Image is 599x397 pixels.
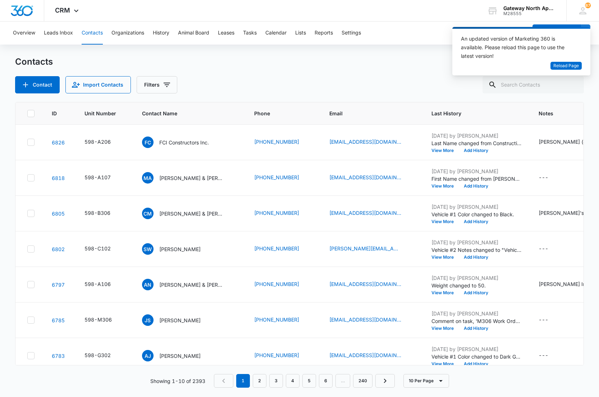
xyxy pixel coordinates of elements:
button: Settings [342,22,361,45]
button: Add History [459,362,493,366]
p: Showing 1-10 of 2393 [150,377,205,385]
div: Notes - - Select to Edit Field [539,245,561,253]
a: [EMAIL_ADDRESS][DOMAIN_NAME] [329,351,401,359]
button: Contacts [82,22,103,45]
div: Phone - 3072867803 - Select to Edit Field [254,351,312,360]
span: Last History [431,110,511,117]
div: account id [503,11,556,16]
p: [PERSON_NAME] & [PERSON_NAME] [159,210,224,217]
span: Email [329,110,404,117]
div: Unit Number - 598-B306 - Select to Edit Field [84,209,123,218]
div: 598-B306 [84,209,110,217]
button: View More [431,255,459,259]
span: Reload Page [553,63,579,69]
a: Navigate to contact details page for Jermaine Shields [52,317,65,323]
div: Contact Name - Caron Mershon & Kyle Mershon - Select to Edit Field [142,208,237,219]
div: Email - pstokke@fciol.com - Select to Edit Field [329,138,414,147]
div: Contact Name - Samantha Watkinson - Select to Edit Field [142,243,214,255]
button: View More [431,291,459,295]
div: Phone - 7207080895 - Select to Edit Field [254,209,312,218]
div: account name [503,5,556,11]
a: Navigate to contact details page for Aliyah Nguyen & Jacob Enriquez [52,282,65,288]
div: Email - sam.watkinson303@gmail.com - Select to Edit Field [329,245,414,253]
a: [EMAIL_ADDRESS][DOMAIN_NAME] [329,280,401,288]
span: CRM [55,6,70,14]
div: --- [539,174,548,182]
div: Contact Name - Amanda Jones - Select to Edit Field [142,350,214,361]
div: An updated version of Marketing 360 is available. Please reload this page to use the latest version! [461,34,573,60]
button: Organizations [111,22,144,45]
span: ID [52,110,57,117]
a: [PHONE_NUMBER] [254,138,299,146]
button: Import Contacts [65,76,131,93]
button: Calendar [265,22,287,45]
a: [PHONE_NUMBER] [254,316,299,323]
button: Tasks [243,22,257,45]
div: [PERSON_NAME]'s Info: [539,209,596,217]
div: --- [539,351,548,360]
span: SW [142,243,154,255]
div: Unit Number - 598-M306 - Select to Edit Field [84,316,125,324]
div: 598-A206 [84,138,111,146]
a: [PHONE_NUMBER] [254,245,299,252]
p: [DATE] by [PERSON_NAME] [431,310,521,317]
div: --- [539,245,548,253]
p: [DATE] by [PERSON_NAME] [431,239,521,246]
a: Page 5 [302,374,316,388]
a: [PHONE_NUMBER] [254,209,299,217]
div: Contact Name - Jermaine Shields - Select to Edit Field [142,314,214,326]
span: AJ [142,350,154,361]
button: View More [431,362,459,366]
div: Phone - 7209348193 - Select to Edit Field [254,174,312,182]
div: Unit Number - 598-A106 - Select to Edit Field [84,280,124,289]
p: [DATE] by [PERSON_NAME] [431,167,521,175]
p: [DATE] by [PERSON_NAME] [431,203,521,211]
button: Add History [459,220,493,224]
div: Notes - - Select to Edit Field [539,316,561,324]
p: FCI Constructors Inc. [159,139,209,146]
nav: Pagination [214,374,395,388]
button: Lists [295,22,306,45]
p: [DATE] by [PERSON_NAME] [431,345,521,353]
span: Phone [254,110,302,117]
div: Phone - 7203945945 - Select to Edit Field [254,280,312,289]
button: Add History [459,255,493,259]
span: Unit Number [84,110,125,117]
div: 598-C102 [84,245,111,252]
div: 598-M306 [84,316,112,323]
div: Contact Name - Martin Avina Mendez & Bryanna K.Ortiz - Select to Edit Field [142,172,237,184]
em: 1 [236,374,250,388]
div: Unit Number - 598-A107 - Select to Edit Field [84,174,124,182]
span: JS [142,314,154,326]
p: Vehicle #2 Notes changed to "Vehicle #3 Subaru Outback Red " [431,246,521,254]
div: Unit Number - 598-A206 - Select to Edit Field [84,138,124,147]
button: 10 Per Page [403,374,449,388]
div: Notes - - Select to Edit Field [539,351,561,360]
p: Last Name changed from Construction Inc. to Constructors Inc.. [431,139,521,147]
a: Page 3 [269,374,283,388]
button: View More [431,326,459,331]
div: 598-A106 [84,280,111,288]
div: Phone - 6143611247 - Select to Edit Field [254,245,312,253]
a: [EMAIL_ADDRESS][DOMAIN_NAME] [329,316,401,323]
a: [PHONE_NUMBER] [254,174,299,181]
p: [PERSON_NAME] & [PERSON_NAME] [159,281,224,288]
button: Reports [315,22,333,45]
p: Comment on task, 'M306 Work Order' "done" [431,317,521,325]
span: AN [142,279,154,290]
button: Add Contact [532,24,581,42]
button: History [153,22,169,45]
div: Phone - 9705354725 - Select to Edit Field [254,138,312,147]
p: First Name changed from [PERSON_NAME] to [PERSON_NAME] &amp;. Last Name changed from [PERSON_NAME... [431,175,521,183]
a: [EMAIL_ADDRESS][DOMAIN_NAME] [329,174,401,181]
div: Email - jermaineshields87@gmail.com - Select to Edit Field [329,316,414,324]
div: Email - aprilmaemm2@yahoo.com - Select to Edit Field [329,351,414,360]
h1: Contacts [15,56,53,67]
a: [PHONE_NUMBER] [254,280,299,288]
span: MA [142,172,154,184]
div: Unit Number - 598-C102 - Select to Edit Field [84,245,124,253]
button: Animal Board [178,22,209,45]
a: [EMAIL_ADDRESS][DOMAIN_NAME] [329,209,401,217]
div: --- [539,316,548,324]
button: Add Contact [15,76,60,93]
